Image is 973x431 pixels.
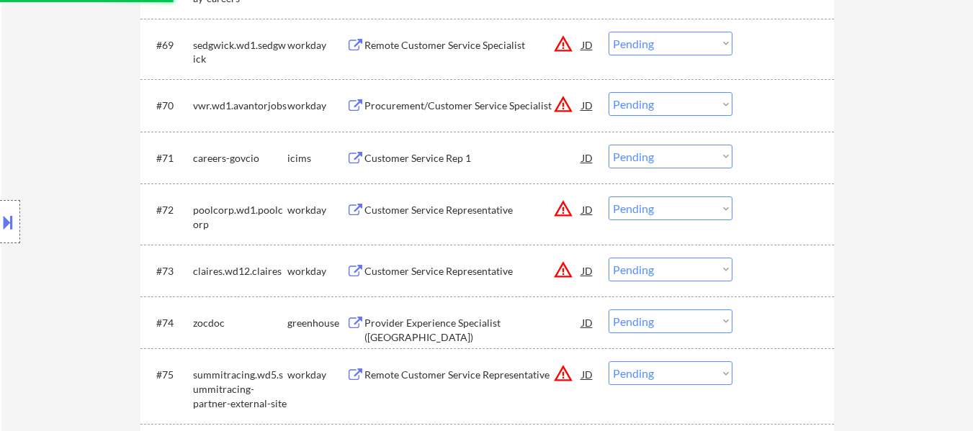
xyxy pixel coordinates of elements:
[287,151,346,165] div: icims
[553,94,573,114] button: warning_amber
[193,38,287,66] div: sedgwick.wd1.sedgwick
[364,368,582,382] div: Remote Customer Service Representative
[364,151,582,165] div: Customer Service Rep 1
[364,99,582,113] div: Procurement/Customer Service Specialist
[287,99,346,113] div: workday
[193,368,287,410] div: summitracing.wd5.summitracing-partner-external-site
[580,258,595,283] div: JD
[553,260,573,280] button: warning_amber
[580,32,595,58] div: JD
[287,316,346,330] div: greenhouse
[287,38,346,53] div: workday
[287,264,346,278] div: workday
[287,368,346,382] div: workday
[580,145,595,171] div: JD
[156,38,181,53] div: #69
[364,38,582,53] div: Remote Customer Service Specialist
[580,92,595,118] div: JD
[580,361,595,387] div: JD
[580,196,595,222] div: JD
[287,203,346,217] div: workday
[364,203,582,217] div: Customer Service Representative
[553,34,573,54] button: warning_amber
[553,363,573,384] button: warning_amber
[580,309,595,335] div: JD
[364,316,582,344] div: Provider Experience Specialist ([GEOGRAPHIC_DATA])
[156,368,181,382] div: #75
[553,199,573,219] button: warning_amber
[364,264,582,278] div: Customer Service Representative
